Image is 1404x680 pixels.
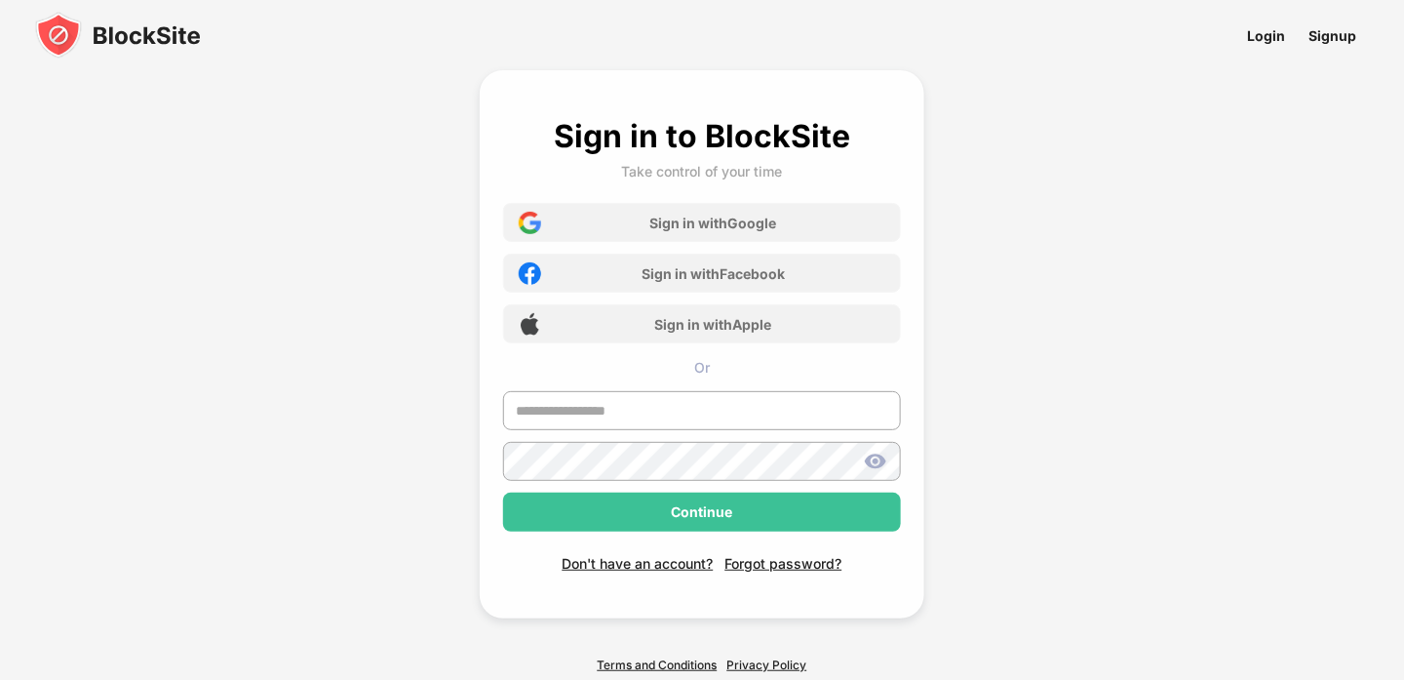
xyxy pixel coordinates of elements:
img: apple-icon.png [519,313,541,336]
a: Privacy Policy [727,658,807,672]
div: Sign in with Apple [655,316,772,333]
div: Or [503,359,901,376]
a: Terms and Conditions [598,658,718,672]
img: show-password.svg [864,450,887,473]
img: blocksite-icon-black.svg [35,12,201,59]
img: facebook-icon.png [519,262,541,285]
div: Sign in with Facebook [642,265,785,282]
div: Forgot password? [725,555,842,572]
div: Don't have an account? [563,555,714,572]
div: Take control of your time [622,163,783,180]
div: Sign in with Google [650,215,777,231]
a: Login [1236,14,1298,58]
a: Signup [1298,14,1369,58]
img: google-icon.png [519,212,541,234]
div: Continue [672,504,733,520]
div: Sign in to BlockSite [554,117,850,155]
